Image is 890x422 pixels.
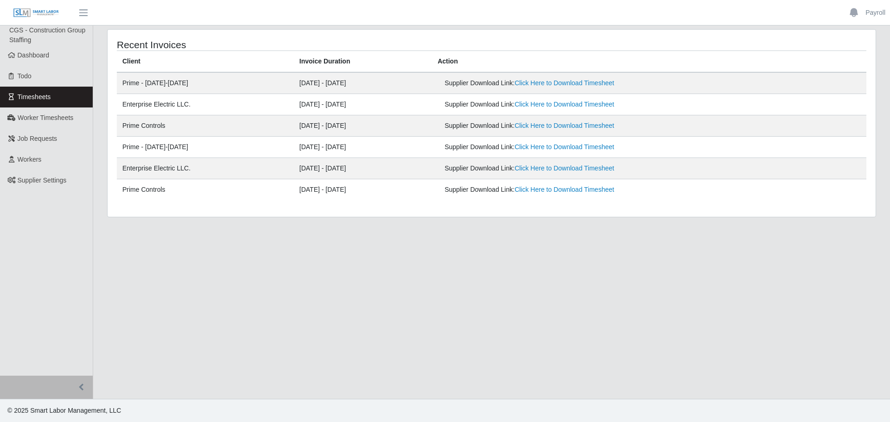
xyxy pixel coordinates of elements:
span: Dashboard [18,51,50,59]
div: Supplier Download Link: [445,121,713,131]
a: Click Here to Download Timesheet [515,79,614,87]
div: Supplier Download Link: [445,78,713,88]
a: Click Here to Download Timesheet [515,164,614,172]
th: Invoice Duration [294,51,432,73]
span: Timesheets [18,93,51,101]
h4: Recent Invoices [117,39,421,50]
th: Client [117,51,294,73]
a: Payroll [865,8,885,18]
td: [DATE] - [DATE] [294,72,432,94]
td: Enterprise Electric LLC. [117,158,294,179]
img: SLM Logo [13,8,59,18]
span: CGS - Construction Group Staffing [9,26,85,44]
a: Click Here to Download Timesheet [515,101,614,108]
span: Worker Timesheets [18,114,73,121]
span: Workers [18,156,42,163]
td: Prime - [DATE]-[DATE] [117,72,294,94]
span: Job Requests [18,135,57,142]
td: Prime Controls [117,179,294,201]
th: Action [432,51,866,73]
a: Click Here to Download Timesheet [515,143,614,151]
a: Click Here to Download Timesheet [515,122,614,129]
div: Supplier Download Link: [445,185,713,195]
td: [DATE] - [DATE] [294,179,432,201]
td: [DATE] - [DATE] [294,158,432,179]
div: Supplier Download Link: [445,164,713,173]
div: Supplier Download Link: [445,100,713,109]
a: Click Here to Download Timesheet [515,186,614,193]
span: Todo [18,72,32,80]
td: [DATE] - [DATE] [294,115,432,137]
span: © 2025 Smart Labor Management, LLC [7,407,121,414]
td: [DATE] - [DATE] [294,94,432,115]
td: [DATE] - [DATE] [294,137,432,158]
div: Supplier Download Link: [445,142,713,152]
td: Prime - [DATE]-[DATE] [117,137,294,158]
td: Prime Controls [117,115,294,137]
span: Supplier Settings [18,176,67,184]
td: Enterprise Electric LLC. [117,94,294,115]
